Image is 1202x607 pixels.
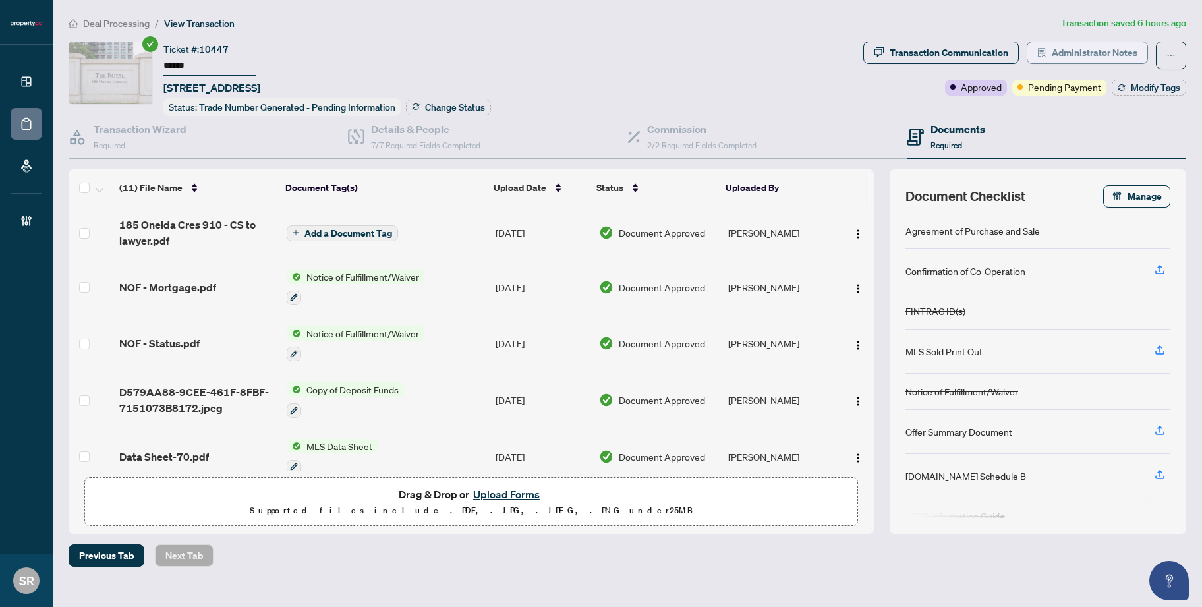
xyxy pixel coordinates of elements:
td: [DATE] [490,428,594,485]
span: (11) File Name [119,181,183,195]
div: MLS Sold Print Out [905,344,983,359]
img: IMG-N12262848_1.jpg [69,42,152,104]
div: Status: [163,98,401,116]
img: logo [11,20,42,28]
button: Logo [847,446,869,467]
span: Modify Tags [1131,83,1180,92]
span: Status [596,181,623,195]
div: Confirmation of Co-Operation [905,264,1025,278]
span: Drag & Drop or [399,486,544,503]
button: Status IconCopy of Deposit Funds [287,382,404,418]
span: check-circle [142,36,158,52]
button: Status IconMLS Data Sheet [287,439,378,475]
span: Document Approved [619,336,705,351]
span: Trade Number Generated - Pending Information [199,101,395,113]
div: Offer Summary Document [905,424,1012,439]
th: Document Tag(s) [280,169,488,206]
div: Transaction Communication [890,42,1008,63]
img: Document Status [599,449,614,464]
span: Document Approved [619,393,705,407]
td: [DATE] [490,372,594,428]
button: Status IconNotice of Fulfillment/Waiver [287,326,424,362]
span: D579AA88-9CEE-461F-8FBF-7151073B8172.jpeg [119,384,276,416]
h4: Transaction Wizard [94,121,186,137]
button: Logo [847,390,869,411]
td: [PERSON_NAME] [723,428,837,485]
img: Document Status [599,393,614,407]
span: Administrator Notes [1052,42,1137,63]
span: Approved [961,80,1002,94]
span: View Transaction [164,18,235,30]
span: 2/2 Required Fields Completed [647,140,757,150]
button: Next Tab [155,544,214,567]
button: Status IconNotice of Fulfillment/Waiver [287,270,424,305]
img: Document Status [599,225,614,240]
span: Drag & Drop orUpload FormsSupported files include .PDF, .JPG, .JPEG, .PNG under25MB [85,478,857,527]
button: Modify Tags [1112,80,1186,96]
span: Required [94,140,125,150]
div: FINTRAC ID(s) [905,304,965,318]
span: NOF - Status.pdf [119,335,200,351]
span: MLS Data Sheet [301,439,378,453]
div: Notice of Fulfillment/Waiver [905,384,1018,399]
h4: Documents [930,121,985,137]
span: Upload Date [494,181,546,195]
span: Manage [1128,186,1162,207]
button: Change Status [406,100,491,115]
li: / [155,16,159,31]
span: Notice of Fulfillment/Waiver [301,270,424,284]
img: Status Icon [287,326,301,341]
h4: Commission [647,121,757,137]
button: Administrator Notes [1027,42,1148,64]
th: Upload Date [488,169,591,206]
span: 10447 [199,43,229,55]
img: Logo [853,453,863,463]
img: Logo [853,396,863,407]
span: NOF - Mortgage.pdf [119,279,216,295]
button: Previous Tab [69,544,144,567]
h4: Details & People [371,121,480,137]
span: Required [930,140,962,150]
span: home [69,19,78,28]
span: solution [1037,48,1046,57]
button: Manage [1103,185,1170,208]
span: Change Status [425,103,485,112]
td: [PERSON_NAME] [723,259,837,316]
img: Document Status [599,280,614,295]
td: [DATE] [490,206,594,259]
p: Supported files include .PDF, .JPG, .JPEG, .PNG under 25 MB [93,503,849,519]
span: Copy of Deposit Funds [301,382,404,397]
td: [PERSON_NAME] [723,316,837,372]
div: [DOMAIN_NAME] Schedule B [905,469,1026,483]
button: Add a Document Tag [287,225,398,241]
button: Logo [847,277,869,298]
span: Document Approved [619,280,705,295]
span: 7/7 Required Fields Completed [371,140,480,150]
td: [DATE] [490,316,594,372]
td: [PERSON_NAME] [723,206,837,259]
button: Logo [847,333,869,354]
th: Status [591,169,720,206]
span: Deal Processing [83,18,150,30]
span: SR [19,571,34,590]
span: Add a Document Tag [304,229,392,238]
span: Previous Tab [79,545,134,566]
button: Add a Document Tag [287,224,398,241]
th: (11) File Name [114,169,281,206]
img: Status Icon [287,439,301,453]
span: Document Checklist [905,187,1025,206]
button: Upload Forms [469,486,544,503]
span: ellipsis [1166,51,1176,60]
button: Open asap [1149,561,1189,600]
img: Logo [853,229,863,239]
article: Transaction saved 6 hours ago [1061,16,1186,31]
img: Logo [853,283,863,294]
th: Uploaded By [720,169,834,206]
td: [PERSON_NAME] [723,372,837,428]
img: Document Status [599,336,614,351]
td: [DATE] [490,259,594,316]
span: plus [293,229,299,236]
button: Transaction Communication [863,42,1019,64]
img: Status Icon [287,382,301,397]
span: [STREET_ADDRESS] [163,80,260,96]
